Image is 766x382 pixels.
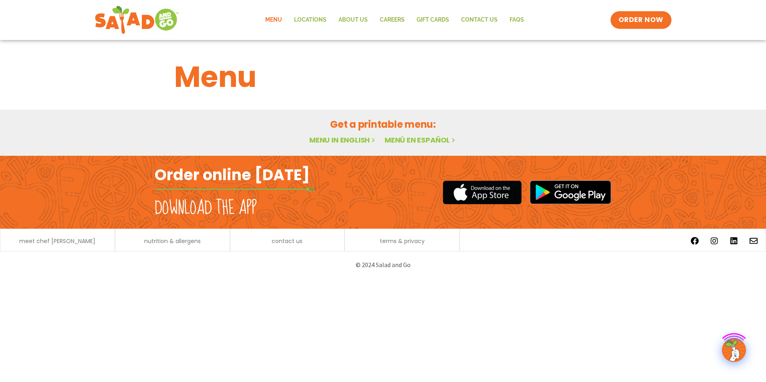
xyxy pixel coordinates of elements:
img: google_play [530,180,611,204]
a: meet chef [PERSON_NAME] [19,238,95,244]
a: Menu [259,11,288,29]
h2: Get a printable menu: [174,117,592,131]
img: appstore [443,179,522,205]
a: About Us [333,11,374,29]
a: nutrition & allergens [144,238,201,244]
span: ORDER NOW [619,15,663,25]
a: GIFT CARDS [411,11,455,29]
a: FAQs [504,11,530,29]
a: Careers [374,11,411,29]
img: fork [155,187,315,191]
a: contact us [272,238,302,244]
h2: Download the app [155,197,257,219]
h2: Order online [DATE] [155,165,310,185]
p: © 2024 Salad and Go [159,259,607,270]
nav: Menu [259,11,530,29]
img: new-SAG-logo-768×292 [95,4,179,36]
a: ORDER NOW [611,11,671,29]
a: Contact Us [455,11,504,29]
a: Menu in English [309,135,377,145]
a: Locations [288,11,333,29]
a: Menú en español [385,135,457,145]
h1: Menu [174,55,592,99]
a: terms & privacy [380,238,425,244]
